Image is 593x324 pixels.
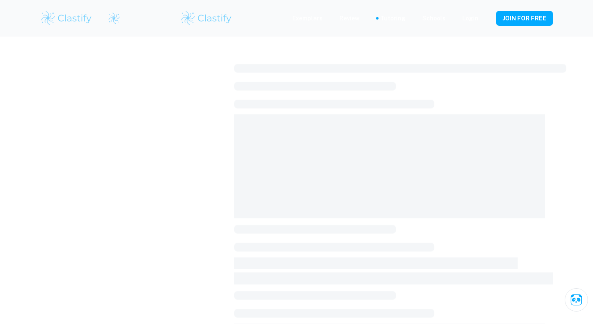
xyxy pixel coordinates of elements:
button: Ask Clai [565,288,588,312]
p: Review [339,14,359,23]
img: Clastify logo [108,12,120,25]
a: Clastify logo [103,12,120,25]
img: Clastify logo [40,10,93,27]
p: Exemplars [292,14,323,23]
button: JOIN FOR FREE [496,11,553,26]
a: Schools [422,14,446,23]
button: Help and Feedback [485,16,489,20]
a: Tutoring [380,14,406,23]
a: Login [462,14,478,23]
img: Clastify logo [180,10,233,27]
